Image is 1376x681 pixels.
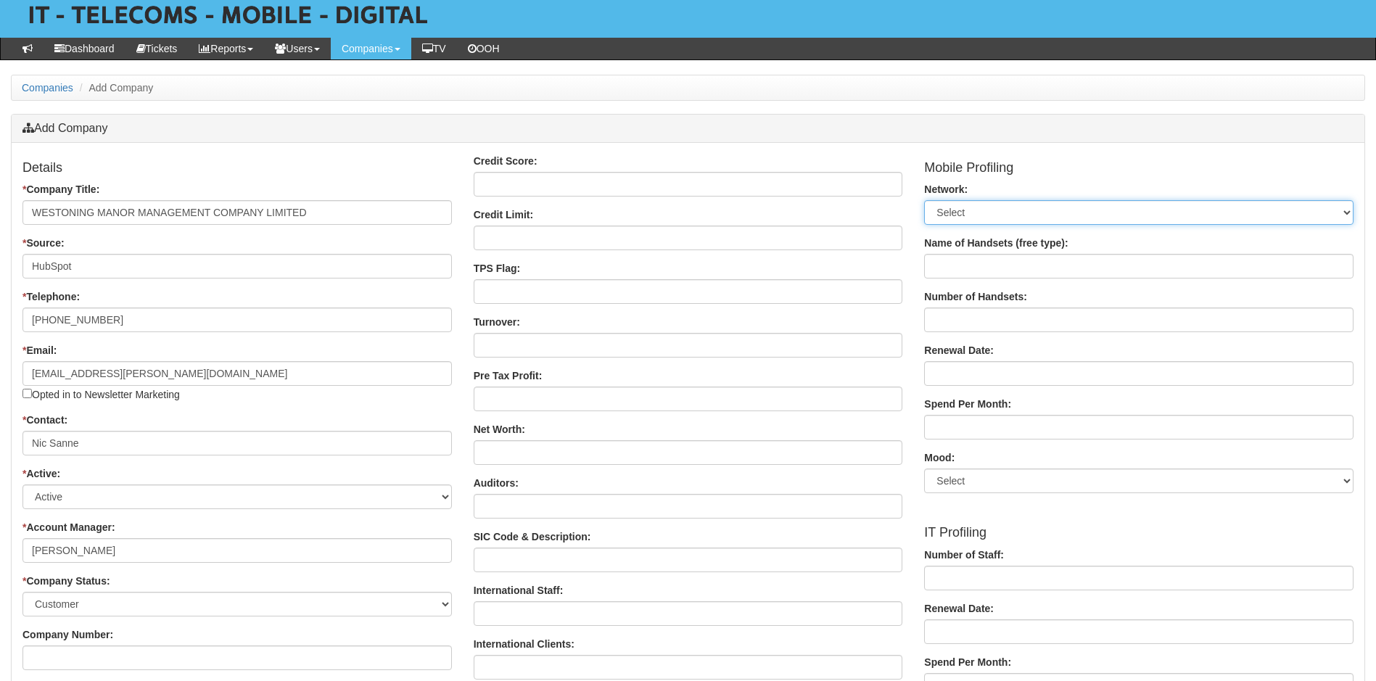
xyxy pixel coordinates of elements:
[22,627,113,642] label: Company Number:
[924,526,1354,540] h4: IT Profiling
[474,583,564,598] label: International Staff:
[924,182,968,197] label: Network:
[44,38,125,59] a: Dashboard
[264,38,331,59] a: Users
[22,289,80,304] label: Telephone:
[924,161,1354,176] h4: Mobile Profiling
[474,154,537,168] label: Credit Score:
[125,38,189,59] a: Tickets
[474,529,591,544] label: SIC Code & Description:
[474,476,519,490] label: Auditors:
[924,343,994,358] label: Renewal Date:
[457,38,511,59] a: OOH
[924,548,1004,562] label: Number of Staff:
[22,161,452,176] h4: Details
[924,236,1068,250] label: Name of Handsets (free type):
[474,368,543,383] label: Pre Tax Profit:
[22,520,115,535] label: Account Manager:
[22,361,452,402] div: Opted in to Newsletter Marketing
[924,655,1011,669] label: Spend Per Month:
[474,207,533,222] label: Credit Limit:
[474,422,525,437] label: Net Worth:
[22,413,67,427] label: Contact:
[924,289,1027,304] label: Number of Handsets:
[188,38,264,59] a: Reports
[924,601,994,616] label: Renewal Date:
[924,397,1011,411] label: Spend Per Month:
[22,574,110,588] label: Company Status:
[474,637,574,651] label: International Clients:
[924,450,955,465] label: Mood:
[474,261,521,276] label: TPS Flag:
[22,182,99,197] label: Company Title:
[22,122,1354,135] h3: Add Company
[76,81,154,95] li: Add Company
[331,38,411,59] a: Companies
[474,315,520,329] label: Turnover:
[22,236,65,250] label: Source:
[22,466,60,481] label: Active:
[411,38,457,59] a: TV
[22,343,57,358] label: Email:
[22,82,73,94] a: Companies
